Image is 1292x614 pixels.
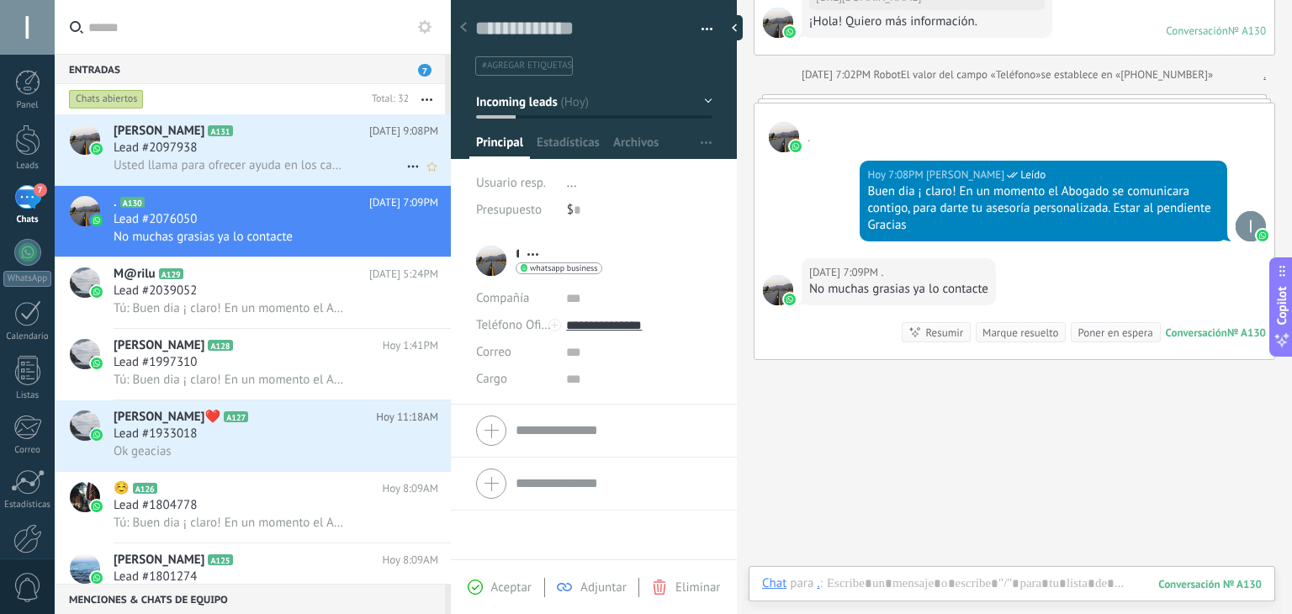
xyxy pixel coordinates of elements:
span: . [769,122,799,152]
span: . [114,194,117,211]
div: Resumir [925,325,963,341]
img: icon [91,500,103,512]
span: #agregar etiquetas [482,60,572,71]
a: avataricon[PERSON_NAME]A128Hoy 1:41PMLead #1997310Tú: Buen dia ¡ claro! En un momento el Abogado ... [55,329,451,400]
img: waba.svg [790,140,802,152]
span: A128 [208,340,232,351]
span: A126 [133,483,157,494]
span: . [763,275,793,305]
span: para [790,575,813,592]
span: : [820,575,823,592]
span: M@rilu [114,266,156,283]
span: . [881,264,883,281]
a: avataricon☺️A126Hoy 8:09AMLead #1804778Tú: Buen dia ¡ claro! En un momento el Abogado se comunica... [55,472,451,543]
span: 7 [34,183,47,197]
img: icon [91,572,103,584]
span: se establece en «[PHONE_NUMBER]» [1041,66,1214,83]
span: Lead #1801274 [114,569,197,585]
div: $ [567,197,712,224]
span: A131 [208,125,232,136]
img: icon [91,357,103,369]
span: [PERSON_NAME] [114,337,204,354]
div: Compañía [476,285,553,312]
div: Gracias [867,217,1220,234]
div: Correo [3,445,52,456]
span: A127 [224,411,248,422]
button: Correo [476,339,511,366]
div: Cargo [476,366,553,393]
span: Lead #2076050 [114,211,197,228]
span: ☺️ [114,480,130,497]
button: Teléfono Oficina [476,312,553,339]
span: . [807,130,810,146]
span: A130 [120,197,145,208]
a: avataricon.A130[DATE] 7:09PMLead #2076050No muchas grasias ya lo contacte [55,186,451,257]
img: icon [91,214,103,226]
span: Tú: Buen dia ¡ claro! En un momento el Abogado se comunicara contigo, para darte tu asesoría pers... [114,300,346,316]
span: Lead #1997310 [114,354,197,371]
span: Robot [873,67,900,82]
span: Tú: Buen dia ¡ claro! En un momento el Abogado se comunicara contigo, para darte tu asesoría pers... [114,372,346,388]
span: Lead #2097938 [114,140,197,156]
span: Copilot [1273,287,1290,326]
span: [PERSON_NAME]❤️ [114,409,220,426]
span: Principal [476,135,523,159]
div: No muchas grasias ya lo contacte [809,281,988,298]
div: [DATE] 7:09PM [809,264,881,281]
div: Estadísticas [3,500,52,511]
img: waba.svg [1257,230,1268,241]
span: lizeth cordoba (Oficina de Venta) [926,167,1004,183]
img: icon [91,286,103,298]
a: avataricon[PERSON_NAME]❤️A127Hoy 11:18AMLead #1933018Ok geacias [55,400,451,471]
span: Hoy 11:18AM [376,409,438,426]
div: Chats [3,214,52,225]
span: [DATE] 7:09PM [369,194,438,211]
span: [PERSON_NAME] [114,552,204,569]
span: lizeth cordoba [1236,211,1266,241]
span: [PERSON_NAME] [114,123,204,140]
span: Ok geacias [114,443,172,459]
div: Conversación [1166,326,1227,340]
span: No muchas grasias ya lo contacte [114,229,293,245]
div: Calendario [3,331,52,342]
span: A129 [159,268,183,279]
div: Listas [3,390,52,401]
div: Poner en espera [1078,325,1152,341]
a: . [1263,66,1266,83]
span: Correo [476,344,511,360]
span: ... [567,175,577,191]
div: Presupuesto [476,197,554,224]
span: Aceptar [491,580,532,595]
div: Panel [3,100,52,111]
img: icon [91,429,103,441]
div: Conversación [1166,24,1228,38]
div: Entradas [55,54,445,84]
span: whatsapp business [530,264,597,273]
span: Hoy 8:09AM [382,480,438,497]
div: WhatsApp [3,271,51,287]
span: Hoy 1:41PM [383,337,438,354]
a: avataricon[PERSON_NAME]A125Hoy 8:09AMLead #1801274 [55,543,451,614]
span: Lead #1933018 [114,426,197,442]
div: № A130 [1228,24,1266,38]
div: Menciones & Chats de equipo [55,584,445,614]
span: Cargo [476,373,507,385]
span: Eliminar [675,580,720,595]
div: 130 [1158,577,1262,591]
a: avataricon[PERSON_NAME]A131[DATE] 9:08PMLead #2097938Usted llama para ofrecer ayuda en los casos ... [55,114,451,185]
span: Archivos [613,135,659,159]
div: [DATE] 7:02PM [802,66,873,83]
div: Ocultar [726,15,743,40]
div: Chats abiertos [69,89,144,109]
span: . [763,8,793,38]
span: Usuario resp. [476,175,546,191]
img: icon [91,143,103,155]
span: Usted llama para ofrecer ayuda en los casos migratorios de parte de Caridades [DEMOGRAPHIC_DATA]? [114,157,346,173]
span: Estadísticas [537,135,600,159]
span: [DATE] 9:08PM [369,123,438,140]
span: Tú: Buen dia ¡ claro! En un momento el Abogado se comunicara contigo, para darte tu asesoría pers... [114,515,346,531]
a: avatariconM@riluA129[DATE] 5:24PMLead #2039052Tú: Buen dia ¡ claro! En un momento el Abogado se c... [55,257,451,328]
div: ¡Hola! Quiero más información. [809,13,1045,30]
span: Leído [1020,167,1046,183]
span: Hoy 8:09AM [382,552,438,569]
